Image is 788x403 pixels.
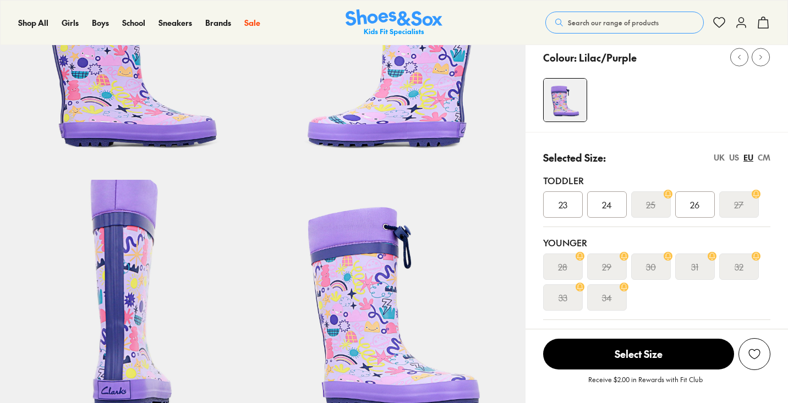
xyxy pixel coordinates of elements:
[646,198,655,211] s: 25
[18,17,48,28] span: Shop All
[11,329,55,370] iframe: Gorgias live chat messenger
[62,17,79,28] span: Girls
[738,338,770,370] button: Add to Wishlist
[92,17,109,29] a: Boys
[158,17,192,29] a: Sneakers
[646,260,656,273] s: 30
[559,291,567,304] s: 33
[691,260,698,273] s: 31
[122,17,145,29] a: School
[758,152,770,163] div: CM
[18,17,48,29] a: Shop All
[743,152,753,163] div: EU
[558,260,567,273] s: 28
[545,12,704,34] button: Search our range of products
[92,17,109,28] span: Boys
[690,198,699,211] span: 26
[158,17,192,28] span: Sneakers
[735,260,743,273] s: 32
[244,17,260,28] span: Sale
[602,198,612,211] span: 24
[543,50,577,65] p: Colour:
[734,198,743,211] s: 27
[544,79,587,122] img: 4-530946_1
[543,339,734,369] span: Select Size
[244,17,260,29] a: Sale
[62,17,79,29] a: Girls
[543,150,606,165] p: Selected Size:
[346,9,442,36] a: Shoes & Sox
[543,174,770,187] div: Toddler
[588,374,703,394] p: Receive $2.00 in Rewards with Fit Club
[122,17,145,28] span: School
[559,198,567,211] span: 23
[714,152,725,163] div: UK
[543,338,734,370] button: Select Size
[602,291,612,304] s: 34
[568,18,659,27] span: Search our range of products
[543,236,770,249] div: Younger
[346,9,442,36] img: SNS_Logo_Responsive.svg
[205,17,231,29] a: Brands
[729,152,739,163] div: US
[579,50,637,65] p: Lilac/Purple
[205,17,231,28] span: Brands
[602,260,611,273] s: 29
